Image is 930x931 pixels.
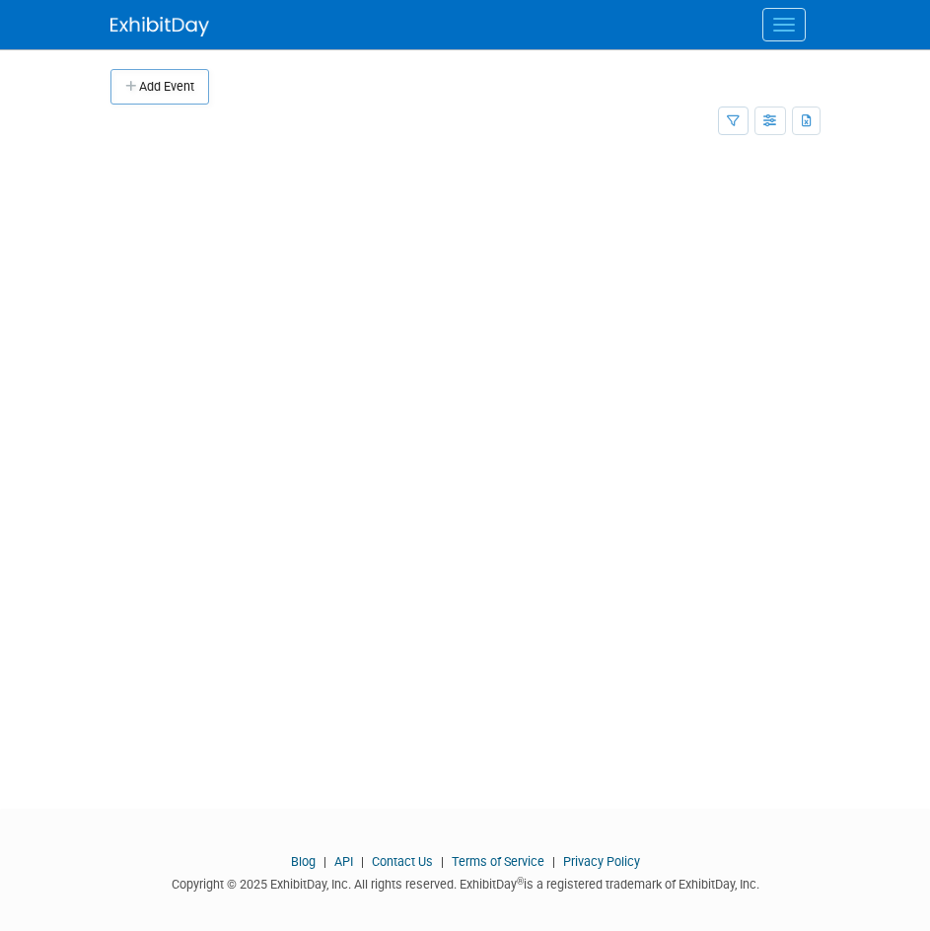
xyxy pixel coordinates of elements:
sup: ® [517,876,524,887]
span: | [356,854,369,869]
span: | [547,854,560,869]
a: Contact Us [372,854,433,869]
a: Blog [291,854,316,869]
button: Add Event [110,69,209,105]
button: Menu [762,8,806,41]
a: API [334,854,353,869]
a: Terms of Service [452,854,544,869]
img: ExhibitDay [110,17,209,36]
a: Privacy Policy [563,854,640,869]
span: | [436,854,449,869]
span: | [319,854,331,869]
